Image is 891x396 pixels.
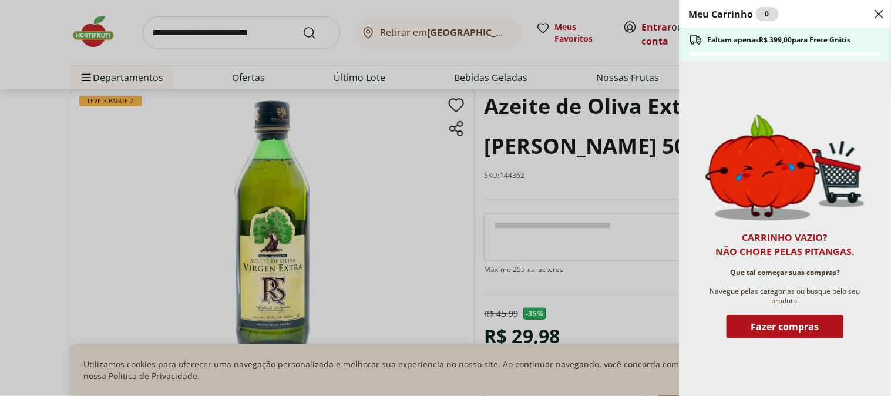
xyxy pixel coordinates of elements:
[751,322,819,331] span: Fazer compras
[731,268,840,277] span: Que tal começar suas compras?
[705,287,865,306] span: Navegue pelas categorias ou busque pelo seu produto.
[727,315,844,343] button: Fazer compras
[756,7,779,21] div: 0
[689,7,779,21] h2: Meu Carrinho
[708,35,851,45] span: Faltam apenas R$ 399,00 para Frete Grátis
[705,114,865,221] img: Carrinho vazio
[716,230,855,259] h2: Carrinho vazio? Não chore pelas pitangas.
